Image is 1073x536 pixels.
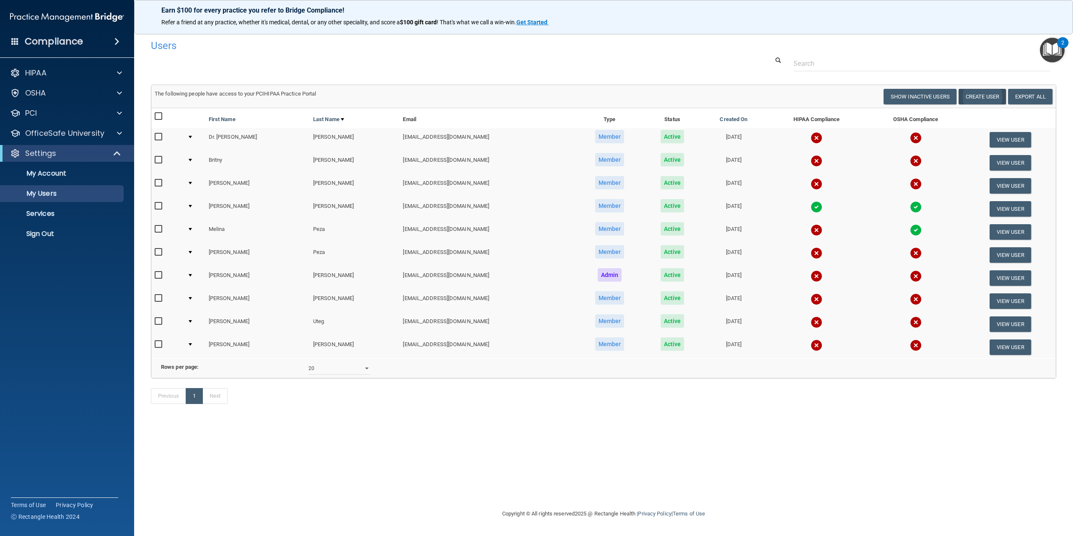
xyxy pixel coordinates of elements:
td: [DATE] [701,243,766,267]
button: Create User [959,89,1006,104]
p: Earn $100 for every practice you refer to Bridge Compliance! [161,6,1046,14]
span: Active [661,245,684,259]
td: [DATE] [701,197,766,220]
div: Copyright © All rights reserved 2025 @ Rectangle Health | | [451,500,757,527]
td: [EMAIL_ADDRESS][DOMAIN_NAME] [399,313,575,336]
img: cross.ca9f0e7f.svg [910,155,922,167]
span: Active [661,337,684,351]
td: [PERSON_NAME] [205,174,310,197]
p: Services [5,210,120,218]
a: Previous [151,388,186,404]
td: [EMAIL_ADDRESS][DOMAIN_NAME] [399,243,575,267]
img: cross.ca9f0e7f.svg [910,339,922,351]
td: [PERSON_NAME] [205,290,310,313]
td: [PERSON_NAME] [310,174,399,197]
td: Melina [205,220,310,243]
button: Show Inactive Users [884,89,956,104]
p: Settings [25,148,56,158]
img: cross.ca9f0e7f.svg [910,270,922,282]
b: Rows per page: [161,364,199,370]
button: View User [990,224,1031,240]
td: [DATE] [701,220,766,243]
td: [EMAIL_ADDRESS][DOMAIN_NAME] [399,336,575,358]
td: [DATE] [701,151,766,174]
span: Member [595,199,625,212]
a: HIPAA [10,68,122,78]
span: Active [661,222,684,236]
button: Open Resource Center, 2 new notifications [1040,38,1065,62]
span: Member [595,337,625,351]
th: Type [575,108,643,128]
img: cross.ca9f0e7f.svg [910,132,922,144]
img: cross.ca9f0e7f.svg [811,178,822,190]
span: Member [595,245,625,259]
span: Member [595,130,625,143]
img: cross.ca9f0e7f.svg [811,155,822,167]
a: Privacy Policy [56,501,93,509]
a: First Name [209,114,236,124]
h4: Users [151,40,674,51]
p: OfficeSafe University [25,128,104,138]
td: [PERSON_NAME] [205,313,310,336]
td: [PERSON_NAME] [205,243,310,267]
button: View User [990,178,1031,194]
td: [EMAIL_ADDRESS][DOMAIN_NAME] [399,174,575,197]
td: [DATE] [701,128,766,151]
td: Uteg [310,313,399,336]
a: Next [202,388,228,404]
button: View User [990,201,1031,217]
span: Refer a friend at any practice, whether it's medical, dental, or any other speciality, and score a [161,19,400,26]
input: Search [793,56,1050,71]
span: Active [661,268,684,282]
td: [EMAIL_ADDRESS][DOMAIN_NAME] [399,128,575,151]
span: Active [661,176,684,189]
img: tick.e7d51cea.svg [910,224,922,236]
th: Email [399,108,575,128]
p: PCI [25,108,37,118]
td: [DATE] [701,313,766,336]
span: Member [595,176,625,189]
img: tick.e7d51cea.svg [811,201,822,213]
a: OSHA [10,88,122,98]
img: cross.ca9f0e7f.svg [811,270,822,282]
td: [DATE] [701,267,766,290]
td: [EMAIL_ADDRESS][DOMAIN_NAME] [399,197,575,220]
p: My Users [5,189,120,198]
td: [DATE] [701,174,766,197]
p: My Account [5,169,120,178]
a: Get Started [516,19,549,26]
td: [PERSON_NAME] [310,290,399,313]
p: OSHA [25,88,46,98]
span: Member [595,222,625,236]
a: Settings [10,148,122,158]
span: The following people have access to your PCIHIPAA Practice Portal [155,91,316,97]
img: cross.ca9f0e7f.svg [811,316,822,328]
button: View User [990,270,1031,286]
span: Member [595,291,625,305]
span: Admin [598,268,622,282]
button: View User [990,155,1031,171]
img: cross.ca9f0e7f.svg [811,247,822,259]
p: HIPAA [25,68,47,78]
th: Status [643,108,701,128]
a: Terms of Use [11,501,46,509]
a: 1 [186,388,203,404]
td: Peza [310,243,399,267]
img: PMB logo [10,9,124,26]
td: [PERSON_NAME] [310,267,399,290]
th: HIPAA Compliance [766,108,867,128]
td: [PERSON_NAME] [205,197,310,220]
img: cross.ca9f0e7f.svg [811,224,822,236]
td: [EMAIL_ADDRESS][DOMAIN_NAME] [399,290,575,313]
strong: $100 gift card [400,19,437,26]
img: cross.ca9f0e7f.svg [910,178,922,190]
span: ! That's what we call a win-win. [437,19,516,26]
img: tick.e7d51cea.svg [910,201,922,213]
td: Peza [310,220,399,243]
span: Ⓒ Rectangle Health 2024 [11,513,80,521]
a: Export All [1008,89,1052,104]
td: [PERSON_NAME] [205,336,310,358]
span: Active [661,291,684,305]
img: cross.ca9f0e7f.svg [910,293,922,305]
span: Member [595,314,625,328]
